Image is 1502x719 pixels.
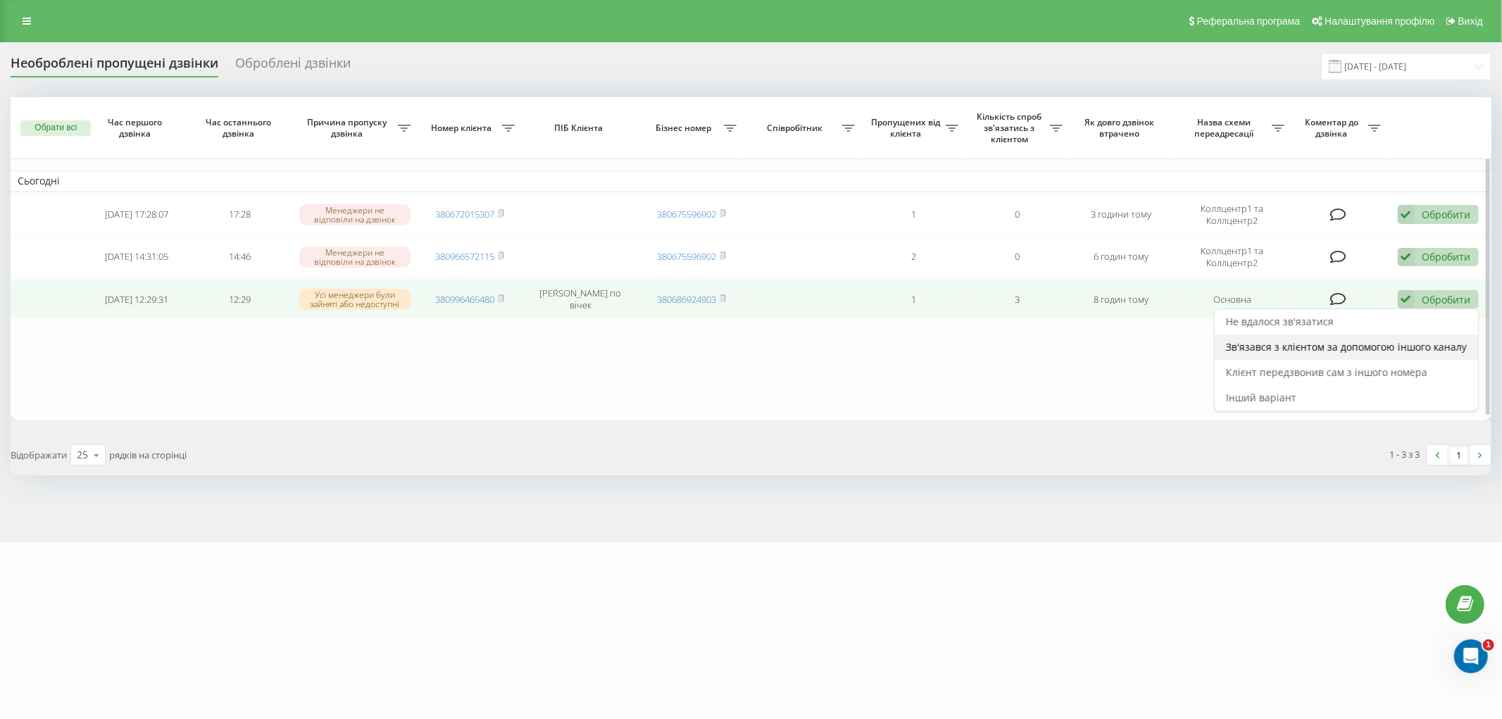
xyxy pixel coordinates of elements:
a: 380966572115 [435,250,494,263]
span: Налаштування профілю [1325,15,1434,27]
div: Оброблені дзвінки [235,56,351,77]
td: 6 годин тому [1070,237,1173,277]
div: 1 - 3 з 3 [1390,447,1420,461]
div: Обробити [1422,250,1471,263]
td: [DATE] 14:31:05 [85,237,188,277]
td: Коллцентр1 та Коллцентр2 [1173,237,1291,277]
span: 1 [1483,639,1494,651]
span: рядків на сторінці [109,449,187,461]
span: Вихід [1458,15,1483,27]
span: Клієнт передзвонив сам з іншого номера [1226,365,1427,379]
td: [PERSON_NAME] по вічек [522,280,640,319]
button: Обрати всі [20,120,91,136]
div: Необроблені пропущені дзвінки [11,56,218,77]
span: Як довго дзвінок втрачено [1081,117,1161,139]
span: Не вдалося зв'язатися [1226,315,1334,328]
td: 2 [862,237,965,277]
td: 1 [862,195,965,235]
a: 380686924903 [657,293,716,306]
a: 380675596902 [657,250,716,263]
div: 25 [77,448,88,462]
td: 0 [965,237,1069,277]
td: Коллцентр1 та Коллцентр2 [1173,195,1291,235]
span: Інший варіант [1226,391,1296,404]
span: Бізнес номер [647,123,724,134]
span: Реферальна програма [1197,15,1301,27]
div: Усі менеджери були зайняті або недоступні [299,289,411,310]
td: 8 годин тому [1070,280,1173,319]
td: 3 години тому [1070,195,1173,235]
div: Менеджери не відповіли на дзвінок [299,246,411,268]
td: 17:28 [188,195,292,235]
span: Назва схеми переадресації [1180,117,1272,139]
span: Час останнього дзвінка [200,117,280,139]
td: 0 [965,195,1069,235]
td: 1 [862,280,965,319]
span: Зв'язався з клієнтом за допомогою іншого каналу [1226,340,1467,354]
span: Відображати [11,449,67,461]
span: ПІБ Клієнта [534,123,627,134]
td: Основна [1173,280,1291,319]
div: Обробити [1422,293,1471,306]
iframe: Intercom live chat [1454,639,1488,673]
td: [DATE] 12:29:31 [85,280,188,319]
td: 3 [965,280,1069,319]
span: Кількість спроб зв'язатись з клієнтом [972,111,1049,144]
a: 1 [1448,445,1470,465]
span: Співробітник [751,123,842,134]
td: [DATE] 17:28:07 [85,195,188,235]
div: Обробити [1422,208,1471,221]
span: Номер клієнта [425,123,501,134]
a: 380675596902 [657,208,716,220]
a: 380996465480 [435,293,494,306]
td: 12:29 [188,280,292,319]
td: Сьогодні [11,170,1491,192]
a: 380672015307 [435,208,494,220]
div: Менеджери не відповіли на дзвінок [299,204,411,225]
td: 14:46 [188,237,292,277]
span: Коментар до дзвінка [1298,117,1368,139]
span: Пропущених від клієнта [869,117,946,139]
span: Причина пропуску дзвінка [299,117,399,139]
span: Час першого дзвінка [96,117,177,139]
